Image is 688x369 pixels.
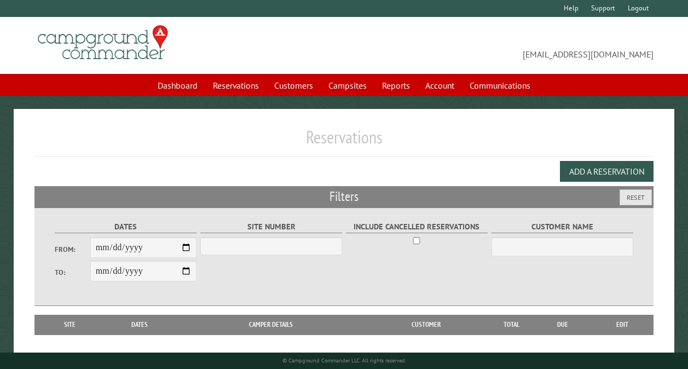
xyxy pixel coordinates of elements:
[206,75,265,96] a: Reservations
[534,315,592,335] th: Due
[268,75,320,96] a: Customers
[560,161,654,182] button: Add a Reservation
[322,75,373,96] a: Campsites
[362,315,489,335] th: Customer
[55,244,90,255] label: From:
[34,21,171,64] img: Campground Commander
[200,221,342,233] label: Site Number
[492,221,633,233] label: Customer Name
[282,357,406,364] small: © Campground Commander LLC. All rights reserved.
[620,189,652,205] button: Reset
[55,221,196,233] label: Dates
[151,75,204,96] a: Dashboard
[490,315,534,335] th: Total
[375,75,417,96] a: Reports
[34,186,654,207] h2: Filters
[34,126,654,157] h1: Reservations
[179,315,363,335] th: Camper Details
[55,267,90,278] label: To:
[344,30,654,61] span: [EMAIL_ADDRESS][DOMAIN_NAME]
[346,221,488,233] label: Include Cancelled Reservations
[419,75,461,96] a: Account
[463,75,537,96] a: Communications
[592,315,654,335] th: Edit
[40,315,100,335] th: Site
[100,315,179,335] th: Dates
